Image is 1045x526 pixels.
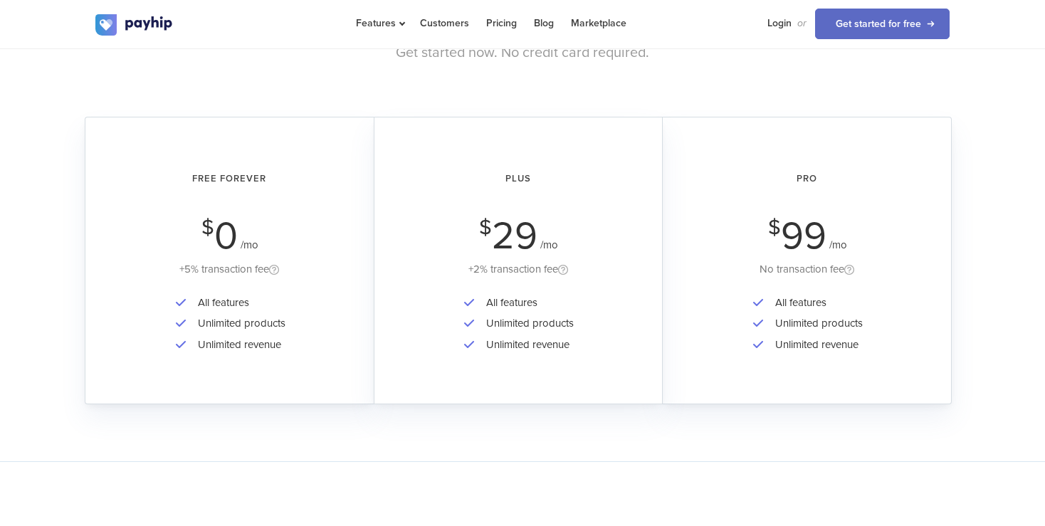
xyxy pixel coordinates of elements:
h2: Pro [683,160,931,198]
li: Unlimited products [768,313,863,334]
li: All features [479,293,574,313]
li: Unlimited products [191,313,285,334]
span: 99 [781,213,826,259]
span: Features [356,17,403,29]
span: $ [479,219,492,236]
li: Unlimited products [479,313,574,334]
span: /mo [241,238,258,251]
li: All features [768,293,863,313]
li: All features [191,293,285,313]
span: /mo [540,238,558,251]
h2: Plus [394,160,642,198]
span: /mo [829,238,847,251]
img: logo.svg [95,14,174,36]
h2: Free Forever [105,160,354,198]
span: $ [768,219,781,236]
span: $ [201,219,214,236]
div: +5% transaction fee [105,261,354,278]
span: 0 [214,213,238,259]
p: Get started now. No credit card required. [95,43,950,63]
li: Unlimited revenue [479,335,574,355]
span: 29 [492,213,537,259]
div: +2% transaction fee [394,261,642,278]
li: Unlimited revenue [191,335,285,355]
a: Get started for free [815,9,950,39]
div: No transaction fee [683,261,931,278]
li: Unlimited revenue [768,335,863,355]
